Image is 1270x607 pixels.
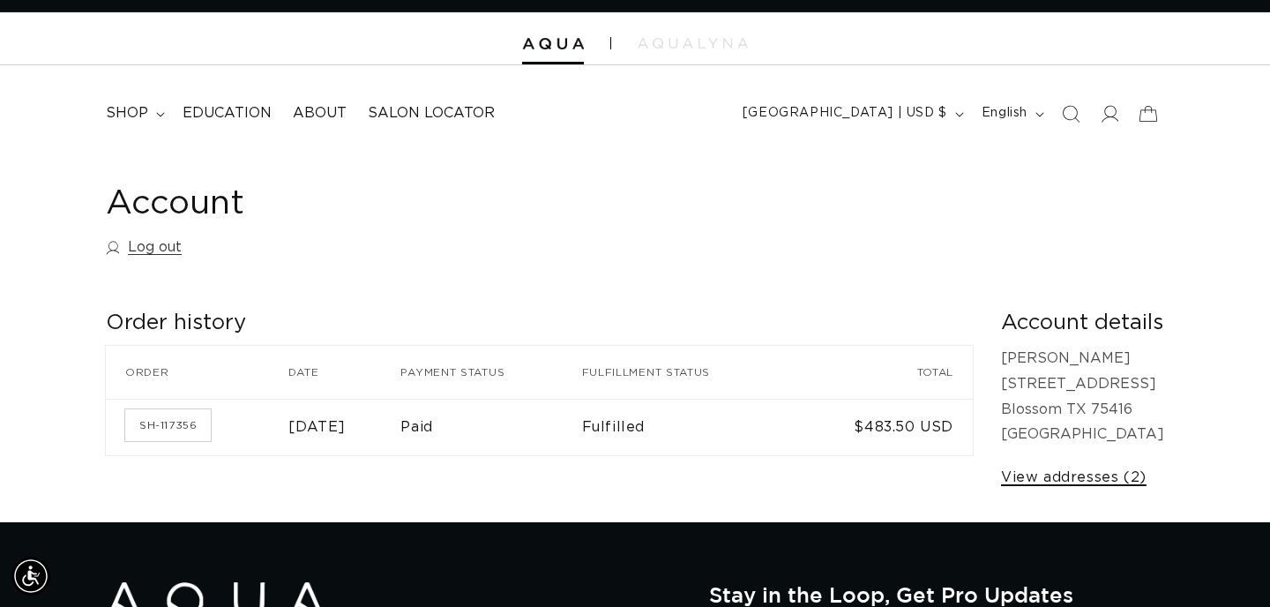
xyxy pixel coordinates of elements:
span: Salon Locator [368,104,495,123]
span: [GEOGRAPHIC_DATA] | USD $ [743,104,947,123]
th: Fulfillment status [582,346,799,399]
span: English [982,104,1027,123]
h2: Account details [1001,310,1164,337]
span: About [293,104,347,123]
td: Paid [400,399,581,455]
iframe: Chat Widget [1182,522,1270,607]
button: English [971,97,1051,131]
h2: Order history [106,310,973,337]
summary: Search [1051,94,1090,133]
h2: Stay in the Loop, Get Pro Updates [709,582,1164,607]
img: Aqua Hair Extensions [522,38,584,50]
a: Log out [106,235,182,260]
summary: shop [95,94,172,133]
time: [DATE] [288,420,346,434]
a: About [282,94,357,133]
h1: Account [106,183,1164,226]
a: Education [172,94,282,133]
th: Payment status [400,346,581,399]
th: Order [106,346,288,399]
span: Education [183,104,272,123]
th: Total [798,346,973,399]
th: Date [288,346,400,399]
span: shop [106,104,148,123]
td: $483.50 USD [798,399,973,455]
p: [PERSON_NAME] [STREET_ADDRESS] Blossom TX 75416 [GEOGRAPHIC_DATA] [1001,346,1164,447]
td: Fulfilled [582,399,799,455]
a: Order number SH-117356 [125,409,211,441]
div: Accessibility Menu [11,557,50,596]
button: [GEOGRAPHIC_DATA] | USD $ [732,97,971,131]
a: Salon Locator [357,94,505,133]
a: View addresses (2) [1001,465,1147,491]
img: aqualyna.com [638,38,748,49]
